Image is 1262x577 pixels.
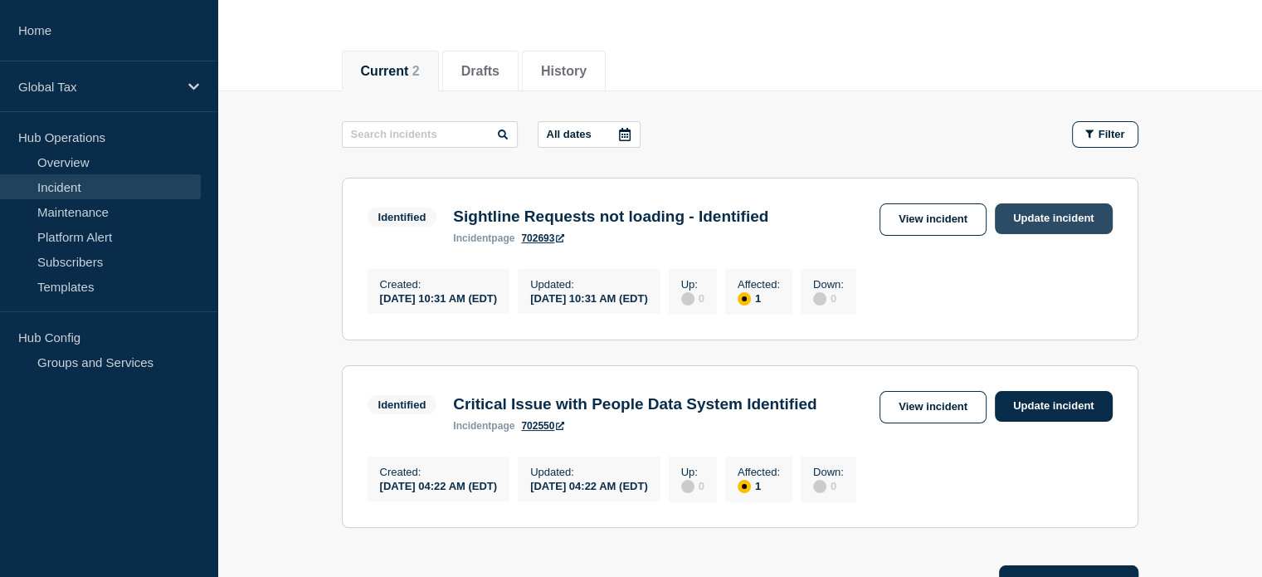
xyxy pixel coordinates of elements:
a: 702550 [521,420,564,432]
button: Drafts [461,64,499,79]
button: Filter [1072,121,1138,148]
span: Filter [1099,128,1125,140]
p: Updated : [530,466,648,478]
div: 0 [681,478,704,493]
span: Identified [368,208,437,227]
p: Affected : [738,278,780,291]
div: disabled [813,292,826,306]
p: Down : [813,278,844,291]
button: Current 2 [361,64,420,79]
a: Update incident [995,391,1113,422]
p: page [453,420,514,432]
div: 0 [681,291,704,306]
div: affected [738,292,751,306]
button: All dates [538,121,641,148]
h3: Critical Issue with People Data System Identified [453,395,816,413]
div: [DATE] 04:22 AM (EDT) [530,478,648,492]
div: 1 [738,478,780,493]
div: [DATE] 10:31 AM (EDT) [530,291,648,305]
div: disabled [681,292,694,306]
span: incident [453,420,491,432]
p: Created : [380,466,498,478]
p: Updated : [530,278,648,291]
span: Identified [368,395,437,414]
a: Update incident [995,203,1113,234]
p: Created : [380,278,498,291]
span: incident [453,232,491,244]
div: 0 [813,291,844,306]
div: affected [738,480,751,493]
div: disabled [813,480,826,493]
a: View incident [880,391,987,423]
a: 702693 [521,232,564,244]
p: Up : [681,278,704,291]
div: [DATE] 04:22 AM (EDT) [380,478,498,492]
div: [DATE] 10:31 AM (EDT) [380,291,498,305]
div: 0 [813,478,844,493]
p: Up : [681,466,704,478]
p: Affected : [738,466,780,478]
p: Down : [813,466,844,478]
p: Global Tax [18,80,178,94]
p: All dates [547,128,592,140]
a: View incident [880,203,987,236]
span: 2 [412,64,420,78]
div: disabled [681,480,694,493]
button: History [541,64,587,79]
div: 1 [738,291,780,306]
p: page [453,232,514,244]
input: Search incidents [342,121,518,148]
h3: Sightline Requests not loading - Identified [453,208,768,226]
